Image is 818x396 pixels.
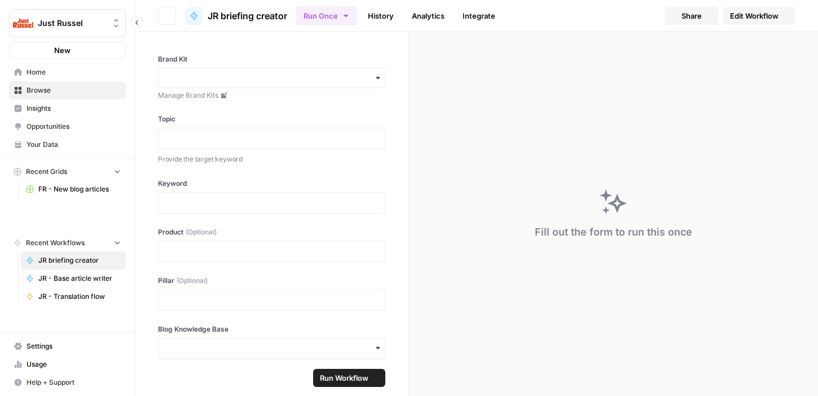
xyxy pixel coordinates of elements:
span: Your Data [27,140,121,150]
span: Share [681,10,702,21]
span: Browse [27,85,121,95]
span: Recent Grids [26,167,67,177]
button: Workspace: Just Russel [9,9,126,37]
a: JR briefing creator [185,7,287,25]
a: Manage Brand Kits [158,90,385,101]
span: Just Russel [38,18,106,29]
a: Analytics [405,7,451,25]
a: Your Data [9,136,126,154]
span: JR - Base article writer [38,273,121,284]
a: Home [9,63,126,81]
span: Home [27,67,121,77]
button: Recent Grids [9,163,126,180]
label: Product [158,227,385,237]
button: Run Workflow [313,369,385,387]
span: New [54,45,71,56]
a: History [361,7,401,25]
img: Just Russel Logo [13,13,33,33]
label: Pillar [158,276,385,286]
a: Usage [9,355,126,373]
span: JR briefing creator [208,9,287,23]
span: JR briefing creator [38,255,121,266]
button: Run Once [296,6,357,25]
span: JR - Translation flow [38,291,121,302]
span: Help + Support [27,377,121,388]
span: (Optional) [177,276,208,286]
span: FR - New blog articles [38,184,121,194]
span: Run Workflow [320,372,368,384]
button: New [9,42,126,59]
a: Opportunities [9,118,126,136]
button: Help + Support [9,373,126,391]
span: Settings [27,341,121,351]
a: JR - Base article writer [21,269,126,288]
label: Blog Knowledge Base [158,324,385,334]
label: Keyword [158,179,385,189]
a: Settings [9,337,126,355]
button: Recent Workflows [9,234,126,251]
span: Recent Workflows [26,238,85,248]
p: Provide the target keyword [158,154,385,165]
span: Usage [27,359,121,369]
a: Browse [9,81,126,99]
a: JR - Translation flow [21,288,126,306]
a: Insights [9,99,126,118]
button: Share [665,7,719,25]
span: Insights [27,103,121,114]
a: FR - New blog articles [21,180,126,198]
div: Fill out the form to run this once [535,224,692,240]
a: Edit Workflow [723,7,795,25]
span: (Optional) [186,227,217,237]
span: Edit Workflow [730,10,779,21]
label: Topic [158,114,385,124]
label: Brand Kit [158,54,385,64]
a: JR briefing creator [21,251,126,269]
a: Integrate [456,7,502,25]
span: Opportunities [27,121,121,132]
